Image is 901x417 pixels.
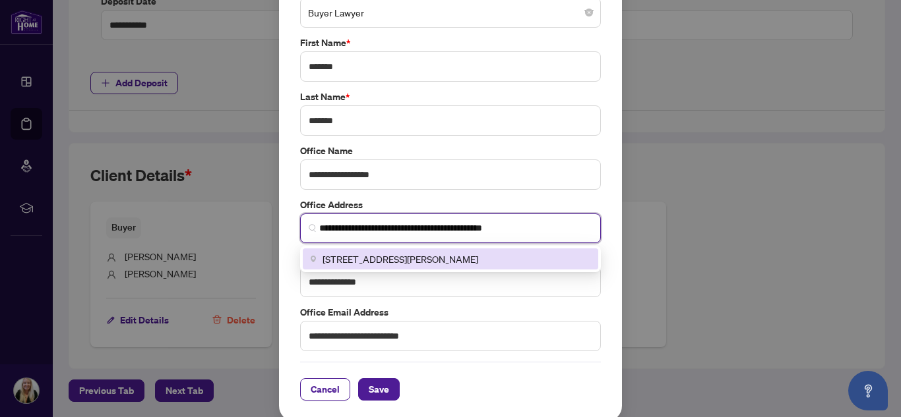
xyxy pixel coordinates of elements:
[300,36,601,50] label: First Name
[358,378,400,401] button: Save
[300,378,350,401] button: Cancel
[300,144,601,158] label: Office Name
[848,371,888,410] button: Open asap
[585,9,593,16] span: close-circle
[300,305,601,320] label: Office Email Address
[311,379,340,400] span: Cancel
[300,90,601,104] label: Last Name
[323,252,478,266] span: [STREET_ADDRESS][PERSON_NAME]
[300,198,601,212] label: Office Address
[369,379,389,400] span: Save
[309,224,317,232] img: search_icon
